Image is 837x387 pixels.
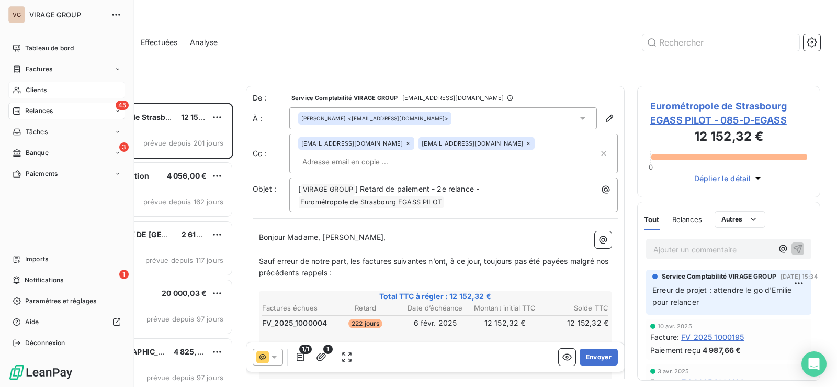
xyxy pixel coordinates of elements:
span: Paiements [26,169,58,179]
span: Déconnexion [25,338,65,348]
span: Relances [25,106,53,116]
span: REGIE DES EAUX DE [GEOGRAPHIC_DATA] [74,230,226,239]
span: Bonjour Madame, [PERSON_NAME], [259,233,386,241]
span: [PERSON_NAME] [301,115,346,122]
th: Montant initial TTC [471,303,539,314]
img: Logo LeanPay [8,364,73,381]
span: 4 987,66 € [703,345,741,356]
input: Adresse email en copie ... [298,154,419,170]
span: 10 avr. 2025 [658,323,692,329]
span: FV_2025_1000004 [262,318,327,328]
span: Eurométropole de Strasbourg EGASS PILOT - 085-D-EGASS [650,99,807,127]
span: Relances [672,215,702,224]
span: Banque [26,148,49,158]
span: [EMAIL_ADDRESS][DOMAIN_NAME] [301,140,403,147]
span: Clients [26,85,47,95]
span: Effectuées [141,37,178,48]
span: 2 618,40 € [182,230,220,239]
span: Paiement reçu [650,345,700,356]
span: [ [298,184,301,193]
div: VG [8,6,25,23]
span: 12 152,32 € [181,113,223,121]
span: Aide [25,317,39,327]
h3: 12 152,32 € [650,127,807,148]
span: 0 [649,163,653,171]
th: Date d’échéance [401,303,469,314]
span: 4 825,01 € [174,347,212,356]
span: Déplier le détail [694,173,751,184]
span: 20 000,03 € [162,289,207,297]
span: 45 [116,101,129,110]
span: ] Retard de paiement - 2e relance - [355,184,479,193]
span: Sauf erreur de notre part, les factures suivantes n’ont, à ce jour, toujours pas été payées malgr... [259,257,610,278]
span: Tout [644,215,660,224]
span: Service Comptabilité VIRAGE GROUP [291,95,398,101]
th: Retard [331,303,400,314]
th: Solde TTC [540,303,609,314]
span: Imports [25,255,48,264]
div: Open Intercom Messenger [801,351,827,377]
span: Total TTC à régler : 12 152,32 € [261,291,610,302]
span: Tableau de bord [25,43,74,53]
span: 3 [119,142,129,152]
span: 1 [323,345,333,354]
span: VIRAGE GROUP [29,10,105,19]
span: prévue depuis 162 jours [143,197,223,206]
span: 1 [119,270,129,279]
span: prévue depuis 201 jours [143,139,223,147]
span: [DATE] 15:34 [781,273,818,280]
button: Déplier le détail [691,172,767,184]
span: Analyse [190,37,218,48]
span: prévue depuis 97 jours [146,373,223,382]
span: Service Comptabilité VIRAGE GROUP [662,272,776,281]
span: [EMAIL_ADDRESS][DOMAIN_NAME] [422,140,523,147]
div: grid [50,103,233,387]
span: Eurométropole de Strasbourg EGASS PILOT [299,196,444,208]
span: Erreur de projet : attendre le go d'Emilie pour relancer [652,285,794,306]
td: 12 152,32 € [540,317,609,329]
span: prévue depuis 97 jours [146,315,223,323]
span: Eurométropole de Strasbourg EGASS PILOT [74,113,234,121]
label: Cc : [253,148,289,159]
span: - [EMAIL_ADDRESS][DOMAIN_NAME] [400,95,504,101]
span: Objet : [253,184,276,193]
button: Autres [715,211,765,228]
span: 3 avr. 2025 [658,368,689,374]
span: Tâches [26,127,48,137]
label: À : [253,113,289,124]
button: Envoyer [580,349,618,366]
span: 1/1 [299,345,312,354]
span: Factures [26,64,52,74]
span: 222 jours [348,319,382,328]
span: De : [253,93,289,103]
span: prévue depuis 117 jours [145,256,223,264]
td: 12 152,32 € [471,317,539,329]
a: Aide [8,314,125,330]
div: <[EMAIL_ADDRESS][DOMAIN_NAME]> [301,115,448,122]
span: 4 056,00 € [167,171,207,180]
span: Notifications [25,275,63,285]
input: Rechercher [642,34,799,51]
td: 6 févr. 2025 [401,317,469,329]
span: Facture : [650,331,679,342]
th: Factures échues [262,303,330,314]
span: VIRAGE GROUP [301,184,355,196]
span: FV_2025_1000195 [681,331,744,342]
span: Paramètres et réglages [25,296,96,306]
